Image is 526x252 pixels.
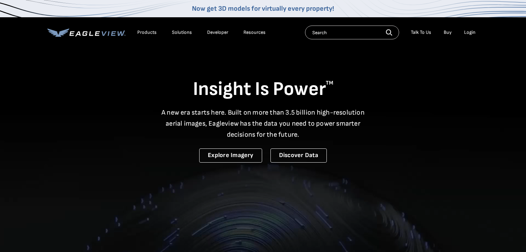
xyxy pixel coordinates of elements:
div: Login [464,29,476,36]
div: Resources [243,29,266,36]
a: Explore Imagery [199,148,262,163]
h1: Insight Is Power [47,77,479,101]
div: Products [137,29,157,36]
p: A new era starts here. Built on more than 3.5 billion high-resolution aerial images, Eagleview ha... [157,107,369,140]
input: Search [305,26,399,39]
a: Discover Data [270,148,327,163]
a: Buy [444,29,452,36]
sup: TM [326,80,333,86]
a: Now get 3D models for virtually every property! [192,4,334,13]
div: Talk To Us [411,29,431,36]
div: Solutions [172,29,192,36]
a: Developer [207,29,228,36]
